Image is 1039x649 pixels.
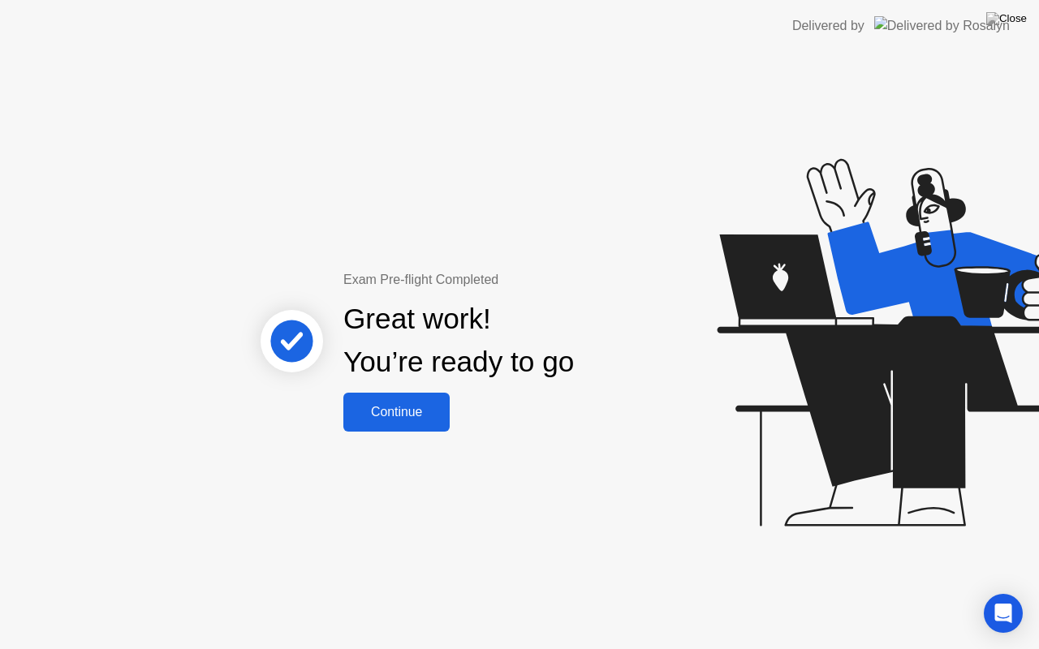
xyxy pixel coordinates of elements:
img: Delivered by Rosalyn [874,16,1010,35]
div: Continue [348,405,445,419]
div: Great work! You’re ready to go [343,298,574,384]
div: Open Intercom Messenger [984,594,1023,633]
button: Continue [343,393,450,432]
div: Exam Pre-flight Completed [343,270,679,290]
div: Delivered by [792,16,864,36]
img: Close [986,12,1027,25]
